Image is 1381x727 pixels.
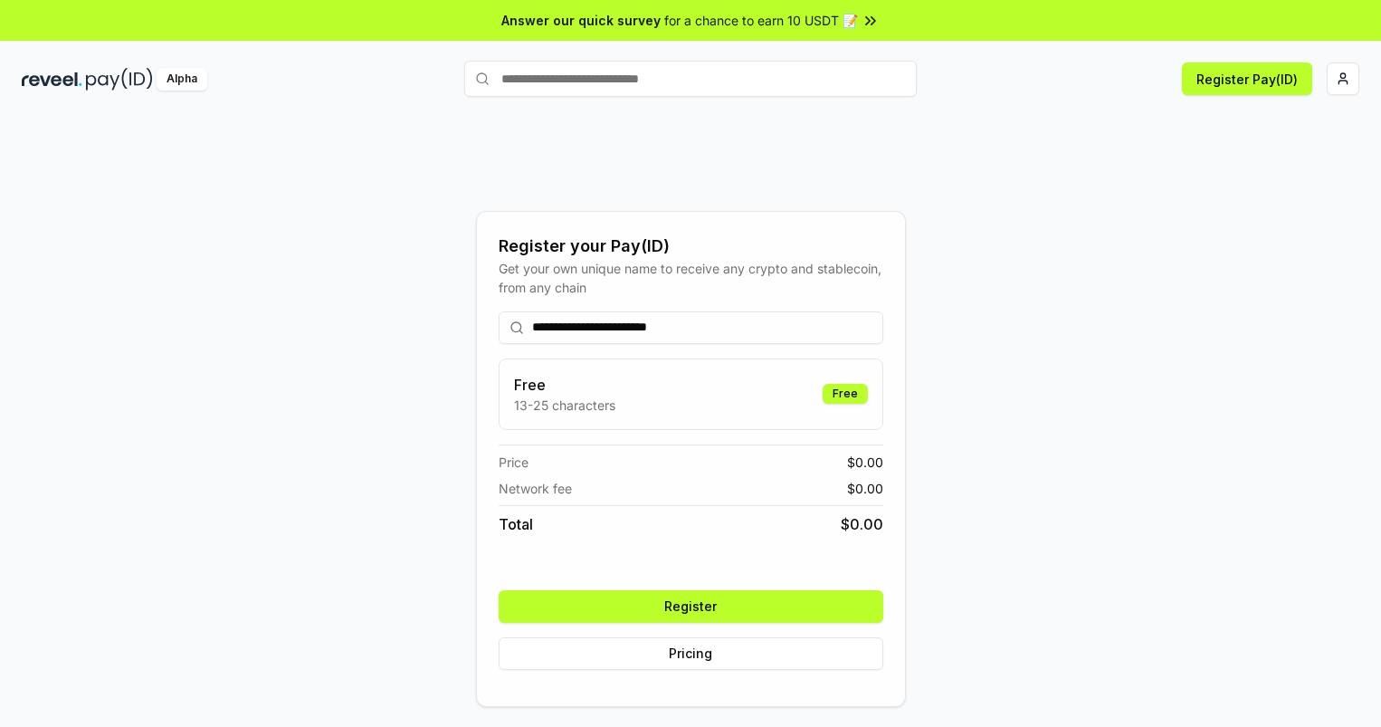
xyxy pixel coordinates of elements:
[499,513,533,535] span: Total
[1182,62,1312,95] button: Register Pay(ID)
[514,396,615,415] p: 13-25 characters
[499,234,883,259] div: Register your Pay(ID)
[499,453,529,472] span: Price
[664,11,858,30] span: for a chance to earn 10 USDT 📝
[499,637,883,670] button: Pricing
[86,68,153,91] img: pay_id
[499,259,883,297] div: Get your own unique name to receive any crypto and stablecoin, from any chain
[847,453,883,472] span: $ 0.00
[22,68,82,91] img: reveel_dark
[157,68,207,91] div: Alpha
[847,479,883,498] span: $ 0.00
[841,513,883,535] span: $ 0.00
[499,479,572,498] span: Network fee
[823,384,868,404] div: Free
[499,590,883,623] button: Register
[514,374,615,396] h3: Free
[501,11,661,30] span: Answer our quick survey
